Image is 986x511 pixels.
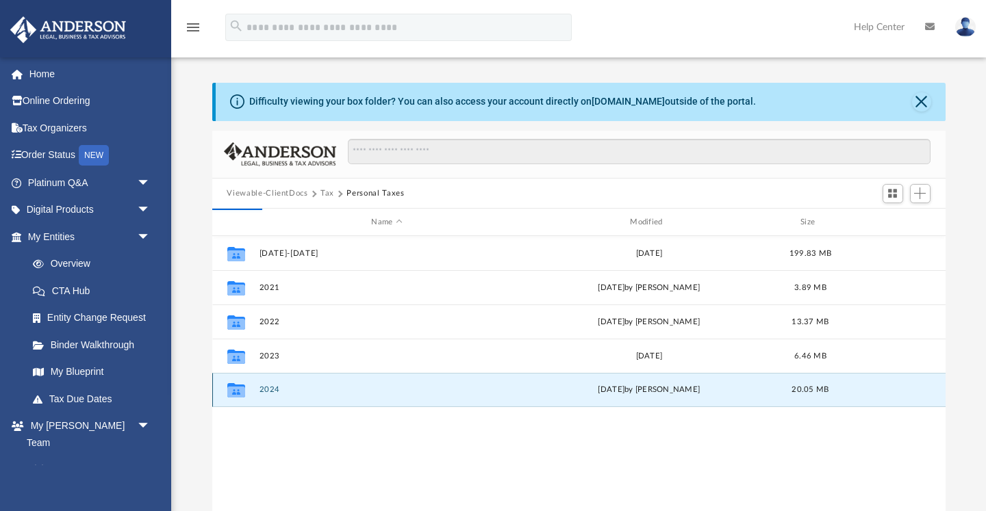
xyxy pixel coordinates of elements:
button: [DATE]-[DATE] [259,249,515,258]
div: id [844,216,939,228]
span: arrow_drop_down [137,196,164,224]
a: My Blueprint [19,358,164,386]
a: Tax Organizers [10,114,171,142]
a: Digital Productsarrow_drop_down [10,196,171,224]
div: Modified [520,216,776,228]
span: 6.46 MB [794,352,826,360]
div: NEW [79,145,109,166]
div: [DATE] by [PERSON_NAME] [521,316,777,328]
i: search [229,18,244,34]
a: Order StatusNEW [10,142,171,170]
i: menu [185,19,201,36]
button: Close [912,92,931,112]
div: Name [258,216,514,228]
a: Binder Walkthrough [19,331,171,358]
a: Overview [19,250,171,278]
span: arrow_drop_down [137,223,164,251]
a: Tax Due Dates [19,385,171,412]
button: 2024 [259,386,515,395]
a: Entity Change Request [19,304,171,332]
div: Difficulty viewing your box folder? You can also access your account directly on outside of the p... [249,94,756,109]
button: Switch to Grid View [883,184,903,203]
span: 3.89 MB [794,284,826,291]
img: User Pic [955,17,976,37]
div: Size [783,216,837,228]
div: [DATE] by [PERSON_NAME] [521,384,777,396]
div: id [218,216,252,228]
div: [DATE] [521,248,777,260]
span: arrow_drop_down [137,412,164,441]
button: Tax [320,187,334,200]
a: Online Ordering [10,88,171,115]
a: [DOMAIN_NAME] [592,96,665,107]
button: Personal Taxes [346,187,404,200]
a: My Entitiesarrow_drop_down [10,223,171,250]
span: 199.83 MB [789,250,831,257]
button: Add [910,184,931,203]
a: CTA Hub [19,277,171,304]
button: 2021 [259,283,515,292]
span: 20.05 MB [792,386,829,393]
div: [DATE] by [PERSON_NAME] [521,282,777,294]
input: Search files and folders [348,139,930,165]
div: [DATE] [521,350,777,363]
img: Anderson Advisors Platinum Portal [6,16,130,43]
button: Viewable-ClientDocs [227,187,307,200]
a: Home [10,60,171,88]
span: 13.37 MB [792,318,829,326]
a: Platinum Q&Aarrow_drop_down [10,169,171,196]
a: My [PERSON_NAME] Teamarrow_drop_down [10,412,164,456]
span: arrow_drop_down [137,169,164,197]
button: 2022 [259,317,515,326]
button: 2023 [259,352,515,361]
a: menu [185,26,201,36]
